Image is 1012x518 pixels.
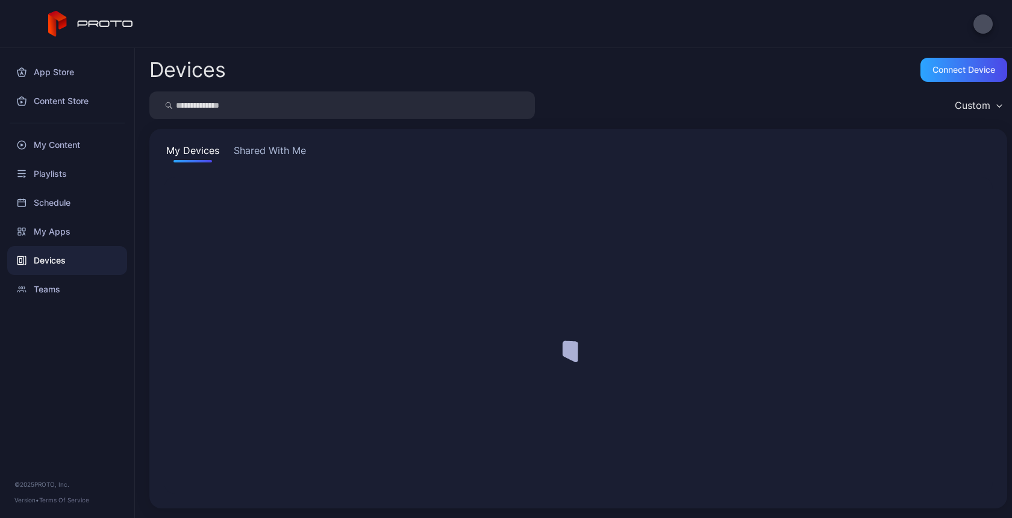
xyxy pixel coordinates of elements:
[164,143,222,162] button: My Devices
[7,58,127,87] a: App Store
[7,87,127,116] a: Content Store
[7,246,127,275] a: Devices
[149,59,226,81] h2: Devices
[949,91,1007,119] button: Custom
[920,58,1007,82] button: Connect device
[14,496,39,504] span: Version •
[7,131,127,159] a: My Content
[7,217,127,246] a: My Apps
[7,275,127,304] a: Teams
[955,99,990,111] div: Custom
[231,143,308,162] button: Shared With Me
[14,479,120,489] div: © 2025 PROTO, Inc.
[7,188,127,217] a: Schedule
[932,65,995,75] div: Connect device
[39,496,89,504] a: Terms Of Service
[7,159,127,188] a: Playlists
